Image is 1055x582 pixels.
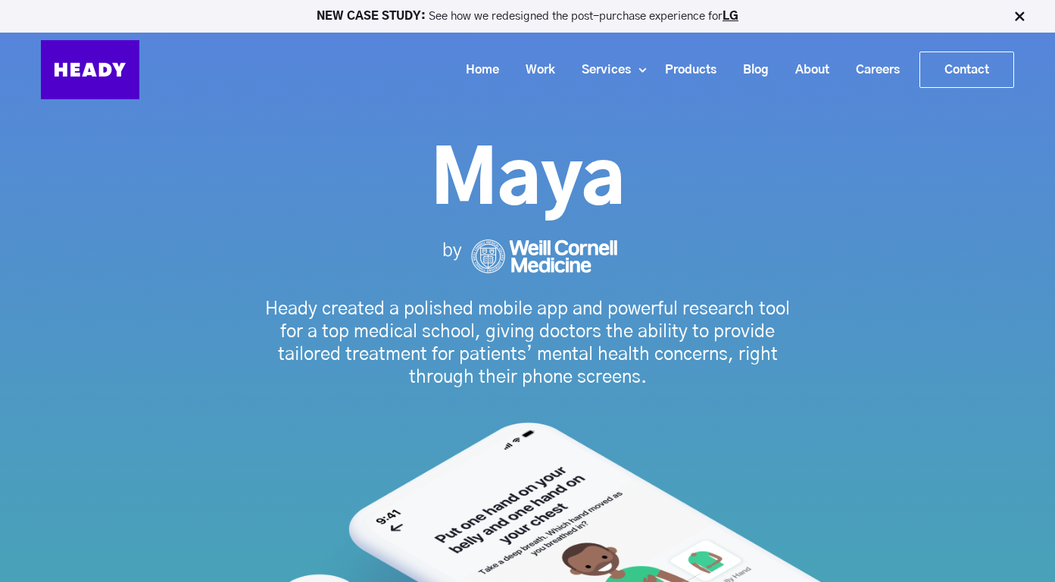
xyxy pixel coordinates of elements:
img: Close Bar [1012,9,1027,24]
a: Home [447,56,507,84]
a: Blog [724,56,776,84]
img: Heady_Logo_Web-01 (1) [41,40,139,99]
a: Products [646,56,724,84]
a: About [776,56,837,84]
a: Careers [837,56,907,84]
h1: Maya [86,136,969,227]
img: Frame 296 [439,239,617,274]
div: Navigation Menu [155,52,1014,88]
a: Work [507,56,563,84]
strong: NEW CASE STUDY: [317,11,429,22]
a: LG [723,11,738,22]
p: See how we redesigned the post-purchase experience for [7,11,1048,22]
a: Contact [920,52,1013,87]
p: Heady created a polished mobile app and powerful research tool for a top medical school, giving d... [259,298,797,389]
a: Services [563,56,638,84]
